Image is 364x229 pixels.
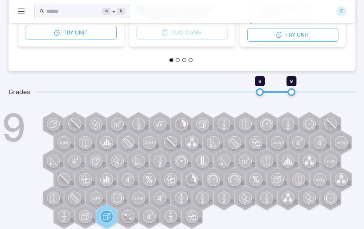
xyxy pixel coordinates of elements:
span: Try [63,29,74,37]
button: Go to slide 2 [176,58,180,63]
span: Unit [75,29,88,37]
span: 9 [290,79,293,84]
span: 8 [258,79,261,84]
button: TryUnit [247,28,338,42]
h1: 9 [2,109,26,147]
div: + [102,7,125,16]
button: Go to slide 4 [188,58,193,63]
h5: Grades [9,87,31,97]
button: Go to slide 3 [182,58,186,63]
button: Go to slide 1 [169,58,173,63]
span: Unit [297,31,310,39]
span: Try [285,31,295,39]
div: E [336,6,347,17]
kbd: ⌘ [102,8,111,15]
button: TryUnit [26,26,117,40]
div: Game play is only available on desktop and laptop devices [136,26,227,40]
kbd: k [117,8,125,15]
